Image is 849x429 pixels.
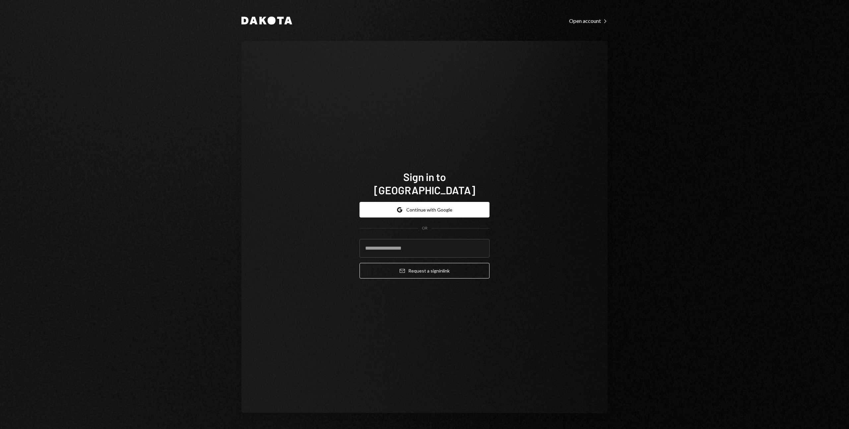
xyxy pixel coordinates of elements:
[359,170,490,197] h1: Sign in to [GEOGRAPHIC_DATA]
[359,263,490,278] button: Request a signinlink
[422,225,427,231] div: OR
[359,202,490,217] button: Continue with Google
[569,17,608,24] a: Open account
[569,18,608,24] div: Open account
